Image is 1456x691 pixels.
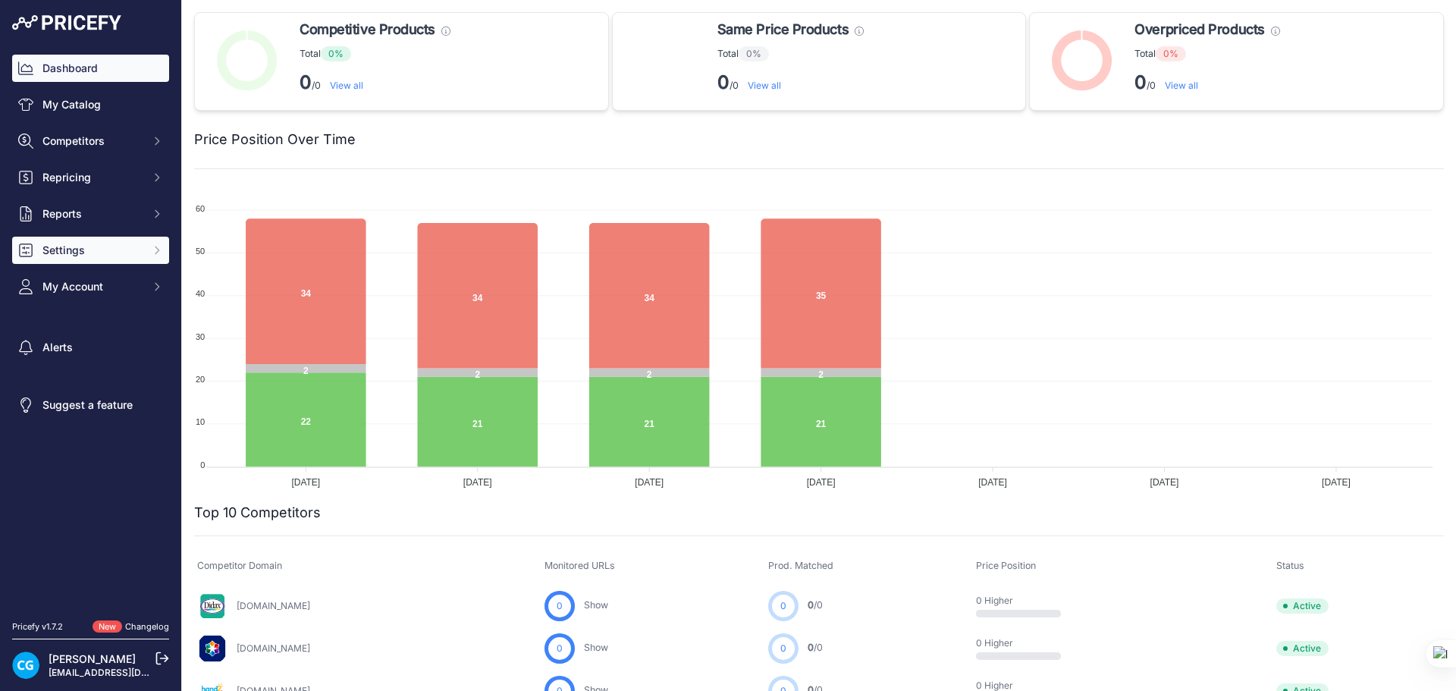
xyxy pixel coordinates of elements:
tspan: 20 [196,375,205,384]
a: 0/0 [808,599,823,611]
span: Competitor Domain [197,560,282,571]
p: /0 [717,71,864,95]
tspan: [DATE] [635,477,664,488]
tspan: [DATE] [978,477,1007,488]
strong: 0 [717,71,730,93]
p: Total [1134,46,1279,61]
a: Show [584,642,608,653]
span: 0% [321,46,351,61]
div: Pricefy v1.7.2 [12,620,63,633]
span: Competitive Products [300,19,435,40]
p: /0 [300,71,450,95]
a: [DOMAIN_NAME] [237,642,310,654]
tspan: 30 [196,332,205,341]
nav: Sidebar [12,55,169,602]
span: Active [1276,598,1329,614]
a: Show [584,599,608,611]
img: Pricefy Logo [12,15,121,30]
tspan: [DATE] [291,477,320,488]
strong: 0 [1134,71,1147,93]
span: Active [1276,641,1329,656]
button: Reports [12,200,169,228]
a: Suggest a feature [12,391,169,419]
span: New [93,620,122,633]
span: Monitored URLs [544,560,615,571]
span: 0 [557,599,563,613]
tspan: 60 [196,204,205,213]
h2: Top 10 Competitors [194,502,321,523]
button: Competitors [12,127,169,155]
a: View all [1165,80,1198,91]
span: Competitors [42,133,142,149]
p: 0 Higher [976,637,1073,649]
tspan: [DATE] [807,477,836,488]
span: 0% [1156,46,1186,61]
tspan: 40 [196,289,205,298]
span: Overpriced Products [1134,19,1264,40]
p: /0 [1134,71,1279,95]
p: 0 Higher [976,595,1073,607]
span: Price Position [976,560,1036,571]
tspan: 10 [196,417,205,426]
span: 0 [780,642,786,655]
a: [DOMAIN_NAME] [237,600,310,611]
span: 0% [739,46,769,61]
a: Alerts [12,334,169,361]
span: 0 [808,642,814,653]
tspan: [DATE] [1150,477,1179,488]
span: 0 [780,599,786,613]
span: Reports [42,206,142,221]
span: 0 [557,642,563,655]
a: Changelog [125,621,169,632]
a: Dashboard [12,55,169,82]
a: [PERSON_NAME] [49,652,136,665]
button: Repricing [12,164,169,191]
tspan: [DATE] [463,477,492,488]
span: Status [1276,560,1304,571]
a: View all [330,80,363,91]
strong: 0 [300,71,312,93]
tspan: 50 [196,247,205,256]
span: Repricing [42,170,142,185]
button: My Account [12,273,169,300]
a: My Catalog [12,91,169,118]
h2: Price Position Over Time [194,129,356,150]
span: 0 [808,599,814,611]
span: Prod. Matched [768,560,833,571]
p: Total [717,46,864,61]
span: Settings [42,243,142,258]
tspan: [DATE] [1322,477,1351,488]
span: My Account [42,279,142,294]
a: [EMAIL_ADDRESS][DOMAIN_NAME] [49,667,207,678]
a: 0/0 [808,642,823,653]
button: Settings [12,237,169,264]
p: Total [300,46,450,61]
span: Same Price Products [717,19,849,40]
a: View all [748,80,781,91]
tspan: 0 [200,460,205,470]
